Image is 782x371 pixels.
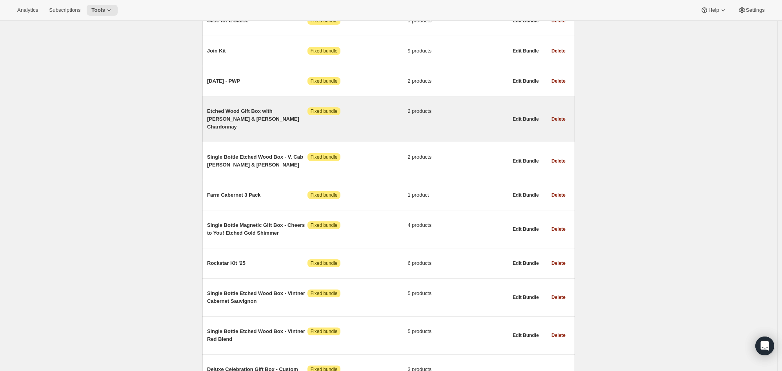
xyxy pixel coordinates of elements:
[551,294,566,300] span: Delete
[513,78,539,84] span: Edit Bundle
[207,17,307,25] span: Case for a Cause
[408,17,508,25] span: 9 products
[408,153,508,161] span: 2 products
[513,332,539,338] span: Edit Bundle
[551,332,566,338] span: Delete
[207,191,307,199] span: Farm Cabernet 3 Pack
[547,258,570,269] button: Delete
[311,260,338,266] span: Fixed bundle
[547,76,570,87] button: Delete
[311,290,338,297] span: Fixed bundle
[547,15,570,26] button: Delete
[207,47,307,55] span: Join Kit
[87,5,118,16] button: Tools
[551,226,566,232] span: Delete
[408,328,508,335] span: 5 products
[513,294,539,300] span: Edit Bundle
[508,45,544,56] button: Edit Bundle
[513,18,539,24] span: Edit Bundle
[207,77,307,85] span: [DATE] - PWP
[408,290,508,297] span: 5 products
[508,330,544,341] button: Edit Bundle
[547,45,570,56] button: Delete
[508,114,544,125] button: Edit Bundle
[513,192,539,198] span: Edit Bundle
[733,5,769,16] button: Settings
[311,154,338,160] span: Fixed bundle
[551,48,566,54] span: Delete
[547,156,570,166] button: Delete
[508,156,544,166] button: Edit Bundle
[311,192,338,198] span: Fixed bundle
[513,158,539,164] span: Edit Bundle
[508,292,544,303] button: Edit Bundle
[311,48,338,54] span: Fixed bundle
[49,7,80,13] span: Subscriptions
[513,116,539,122] span: Edit Bundle
[513,226,539,232] span: Edit Bundle
[408,77,508,85] span: 2 products
[708,7,719,13] span: Help
[513,48,539,54] span: Edit Bundle
[311,78,338,84] span: Fixed bundle
[408,191,508,199] span: 1 product
[408,107,508,115] span: 2 products
[547,292,570,303] button: Delete
[755,337,774,355] div: Open Intercom Messenger
[91,7,105,13] span: Tools
[508,224,544,235] button: Edit Bundle
[508,15,544,26] button: Edit Bundle
[207,153,307,169] span: Single Bottle Etched Wood Box - V. Cab [PERSON_NAME] & [PERSON_NAME]
[207,328,307,343] span: Single Bottle Etched Wood Box - Vintner Red Blend
[551,78,566,84] span: Delete
[547,190,570,201] button: Delete
[408,47,508,55] span: 9 products
[696,5,731,16] button: Help
[508,190,544,201] button: Edit Bundle
[13,5,43,16] button: Analytics
[17,7,38,13] span: Analytics
[311,18,338,24] span: Fixed bundle
[207,259,307,267] span: Rockstar Kit '25
[311,108,338,114] span: Fixed bundle
[311,328,338,335] span: Fixed bundle
[551,192,566,198] span: Delete
[408,259,508,267] span: 6 products
[508,76,544,87] button: Edit Bundle
[551,18,566,24] span: Delete
[551,158,566,164] span: Delete
[408,221,508,229] span: 4 products
[311,222,338,228] span: Fixed bundle
[513,260,539,266] span: Edit Bundle
[547,330,570,341] button: Delete
[746,7,765,13] span: Settings
[207,221,307,237] span: Single Bottle Magnetic Gift Box - Cheers to You! Etched Gold Shimmer
[508,258,544,269] button: Edit Bundle
[207,107,307,131] span: Etched Wood Gift Box with [PERSON_NAME] & [PERSON_NAME] Chardonnay
[551,260,566,266] span: Delete
[44,5,85,16] button: Subscriptions
[207,290,307,305] span: Single Bottle Etched Wood Box - Vintner Cabernet Sauvignon
[547,224,570,235] button: Delete
[551,116,566,122] span: Delete
[547,114,570,125] button: Delete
